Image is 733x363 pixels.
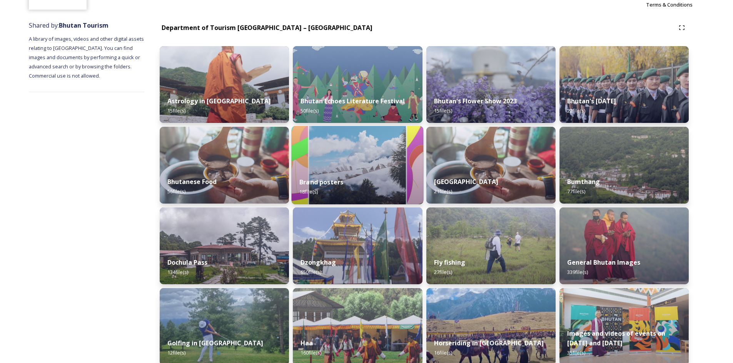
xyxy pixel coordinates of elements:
strong: Astrology in [GEOGRAPHIC_DATA] [167,97,271,105]
strong: Bhutanese Food [167,177,217,186]
span: 77 file(s) [567,188,585,195]
strong: Bhutan's [DATE] [567,97,616,105]
strong: Horseriding in [GEOGRAPHIC_DATA] [434,339,544,347]
span: A library of images, videos and other digital assets relating to [GEOGRAPHIC_DATA]. You can find ... [29,35,145,79]
strong: Brand posters [299,178,343,186]
strong: Bumthang [567,177,600,186]
strong: Bhutan Tourism [59,21,109,30]
strong: Haa [301,339,313,347]
img: MarcusWestbergBhutanHiRes-23.jpg [559,207,689,284]
span: 12 file(s) [167,349,185,356]
img: _SCH1465.jpg [160,46,289,123]
img: Bhutan_Believe_800_1000_4.jpg [292,126,424,204]
img: Bhutan%2520Echoes7.jpg [293,46,422,123]
strong: [GEOGRAPHIC_DATA] [434,177,498,186]
span: 134 file(s) [167,269,188,275]
span: 15 file(s) [167,107,185,114]
span: 16 file(s) [434,349,452,356]
span: 27 file(s) [434,269,452,275]
strong: Bhutan Echoes Literature Festival [301,97,405,105]
span: 22 file(s) [567,107,585,114]
img: Bhutan%2520Flower%2520Show2.jpg [426,46,556,123]
span: 18 file(s) [299,188,318,195]
strong: General Bhutan Images [567,258,640,267]
img: Bumdeling%2520090723%2520by%2520Amp%2520Sripimanwat-4%25202.jpg [426,127,556,204]
span: 50 file(s) [301,107,319,114]
strong: Golfing in [GEOGRAPHIC_DATA] [167,339,263,347]
span: Terms & Conditions [646,1,693,8]
strong: Department of Tourism [GEOGRAPHIC_DATA] – [GEOGRAPHIC_DATA] [162,23,372,32]
span: 339 file(s) [567,269,588,275]
strong: Bhutan's Flower Show 2023 [434,97,517,105]
img: Bumthang%2520180723%2520by%2520Amp%2520Sripimanwat-20.jpg [559,127,689,204]
img: by%2520Ugyen%2520Wangchuk14.JPG [426,207,556,284]
img: Bhutan%2520National%2520Day10.jpg [559,46,689,123]
span: Shared by: [29,21,109,30]
strong: Dzongkhag [301,258,336,267]
img: 2022-10-01%252011.41.43.jpg [160,207,289,284]
strong: Fly fishing [434,258,465,267]
span: 160 file(s) [301,349,321,356]
span: 650 file(s) [301,269,321,275]
strong: Dochula Pass [167,258,207,267]
img: Bumdeling%2520090723%2520by%2520Amp%2520Sripimanwat-4.jpg [160,127,289,204]
span: 21 file(s) [434,188,452,195]
strong: Images and videos of events on [DATE] and [DATE] [567,329,665,347]
span: 56 file(s) [167,188,185,195]
img: Festival%2520Header.jpg [293,207,422,284]
span: 35 file(s) [567,349,585,356]
span: 15 file(s) [434,107,452,114]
